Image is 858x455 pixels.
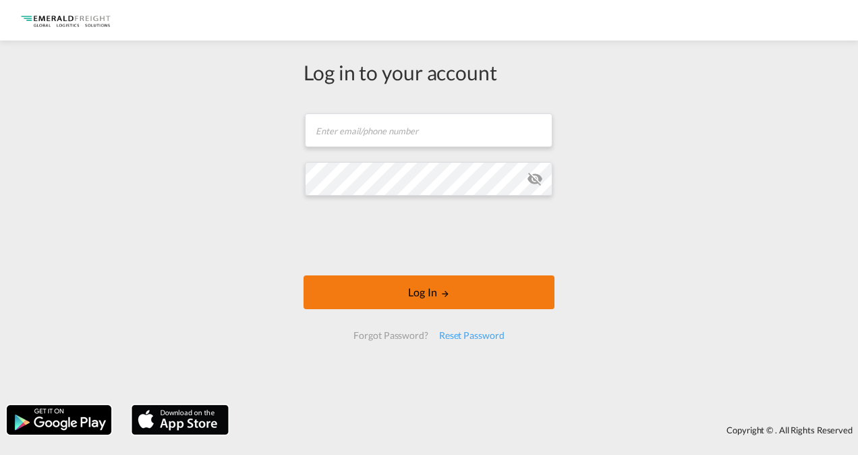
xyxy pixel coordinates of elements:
[348,323,433,348] div: Forgot Password?
[434,323,510,348] div: Reset Password
[5,404,113,436] img: google.png
[304,275,554,309] button: LOGIN
[305,113,552,147] input: Enter email/phone number
[326,209,532,262] iframe: reCAPTCHA
[304,58,554,86] div: Log in to your account
[527,171,543,187] md-icon: icon-eye-off
[20,5,111,36] img: c4318bc049f311eda2ff698fe6a37287.png
[130,404,230,436] img: apple.png
[235,419,858,441] div: Copyright © . All Rights Reserved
